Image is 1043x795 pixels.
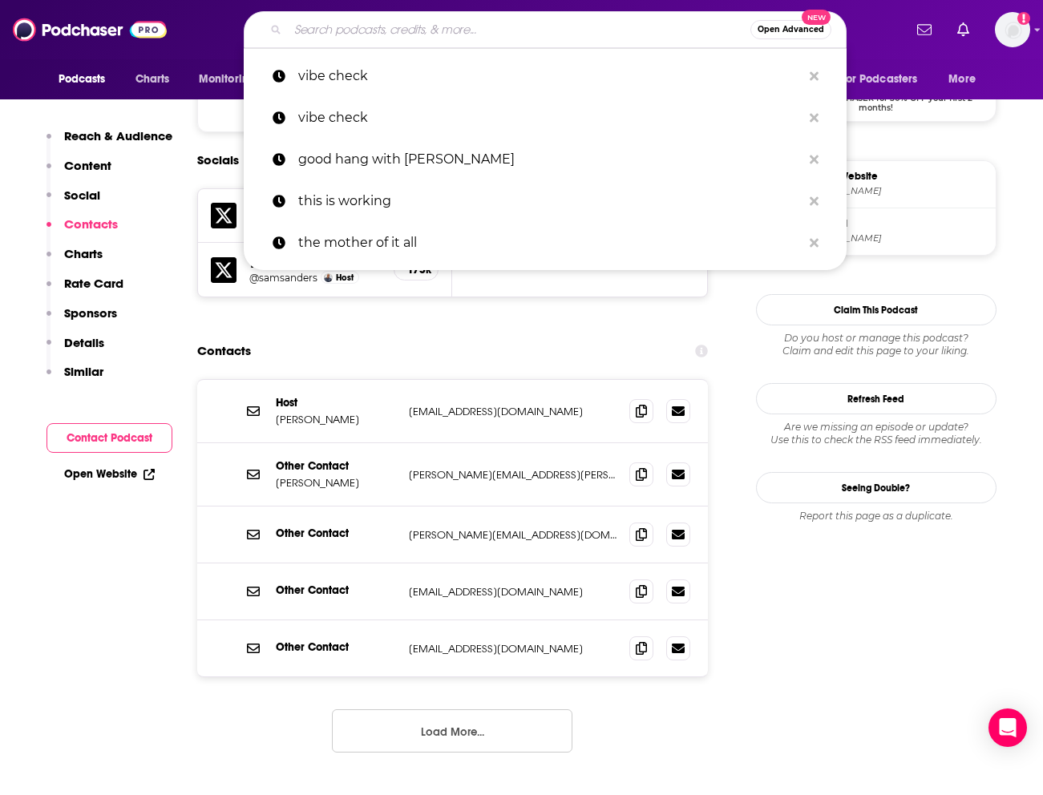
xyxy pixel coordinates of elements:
p: Similar [64,364,103,379]
img: User Profile [995,12,1030,47]
p: Other Contact [276,527,396,540]
p: [EMAIL_ADDRESS][DOMAIN_NAME] [409,585,617,599]
p: Other Contact [276,640,396,654]
p: Content [64,158,111,173]
span: Open Advanced [758,26,824,34]
button: Open AdvancedNew [750,20,831,39]
span: siriusxm.com [803,185,989,197]
div: Open Intercom Messenger [988,708,1027,747]
div: Claim and edit this page to your liking. [756,332,997,357]
a: vibe check [244,97,847,139]
p: Details [64,335,104,350]
a: Show notifications dropdown [951,16,976,43]
button: Load More... [332,709,572,753]
button: Charts [46,246,103,276]
button: open menu [831,64,941,95]
span: Official Website [803,169,989,184]
p: Reach & Audience [64,128,172,143]
p: vibe check [298,55,802,97]
button: Claim This Podcast [756,294,997,325]
a: RSS Feed[DOMAIN_NAME] [763,215,989,248]
a: SimpleCast Deal: Use Code: PODCHASER for 50% OFF your first 2 months! [757,36,996,111]
div: Search podcasts, credits, & more... [244,11,847,48]
button: Contacts [46,216,118,246]
p: Social [64,188,100,203]
span: Host [336,272,354,283]
span: New [802,10,831,25]
button: Social [46,188,100,217]
span: Logged in as sophiak [995,12,1030,47]
a: Show notifications dropdown [911,16,938,43]
a: good hang with [PERSON_NAME] [244,139,847,180]
a: vibe check [244,55,847,97]
button: open menu [937,64,996,95]
div: Are we missing an episode or update? Use this to check the RSS feed immediately. [756,421,997,446]
img: Podchaser - Follow, Share and Rate Podcasts [13,14,167,45]
p: Charts [64,246,103,261]
a: Official Website[DOMAIN_NAME] [763,167,989,201]
p: Other Contact [276,459,396,473]
div: Report this page as a duplicate. [756,510,997,523]
p: [PERSON_NAME][EMAIL_ADDRESS][DOMAIN_NAME] [409,528,617,542]
p: [PERSON_NAME][EMAIL_ADDRESS][PERSON_NAME][DOMAIN_NAME] [409,468,617,482]
p: vibe check [298,97,802,139]
button: Rate Card [46,276,123,305]
input: Search podcasts, credits, & more... [288,17,750,42]
span: Do you host or manage this podcast? [756,332,997,345]
img: Sam Sanders [324,273,333,282]
button: open menu [188,64,277,95]
a: @samsanders [249,272,317,284]
p: [EMAIL_ADDRESS][DOMAIN_NAME] [409,642,617,656]
button: Contact Podcast [46,423,172,453]
h2: Contacts [197,336,251,366]
span: Podcasts [59,68,106,91]
span: RSS Feed [803,216,989,231]
button: Show profile menu [995,12,1030,47]
p: [PERSON_NAME] [276,476,396,490]
p: Sponsors [64,305,117,321]
p: the mother of it all [298,222,802,264]
span: Monitoring [199,68,256,91]
span: feeds.simplecast.com [803,232,989,244]
button: Refresh Feed [756,383,997,414]
span: Charts [135,68,170,91]
a: Charts [125,64,180,95]
button: Sponsors [46,305,117,335]
button: Similar [46,364,103,393]
a: Open Website [64,467,155,481]
button: Details [46,335,104,365]
p: [PERSON_NAME] [276,413,396,426]
button: open menu [47,64,127,95]
p: this is working [298,180,802,222]
span: More [948,68,976,91]
p: good hang with amy poehler [298,139,802,180]
button: Content [46,158,111,188]
svg: Add a profile image [1017,12,1030,25]
p: Contacts [64,216,118,232]
p: Other Contact [276,583,396,597]
p: [EMAIL_ADDRESS][DOMAIN_NAME] [409,405,617,418]
h2: Socials [197,145,239,176]
a: the mother of it all [244,222,847,264]
p: Rate Card [64,276,123,291]
button: Reach & Audience [46,128,172,158]
span: For Podcasters [841,68,918,91]
a: this is working [244,180,847,222]
p: Host [276,396,396,410]
a: Seeing Double? [756,472,997,503]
